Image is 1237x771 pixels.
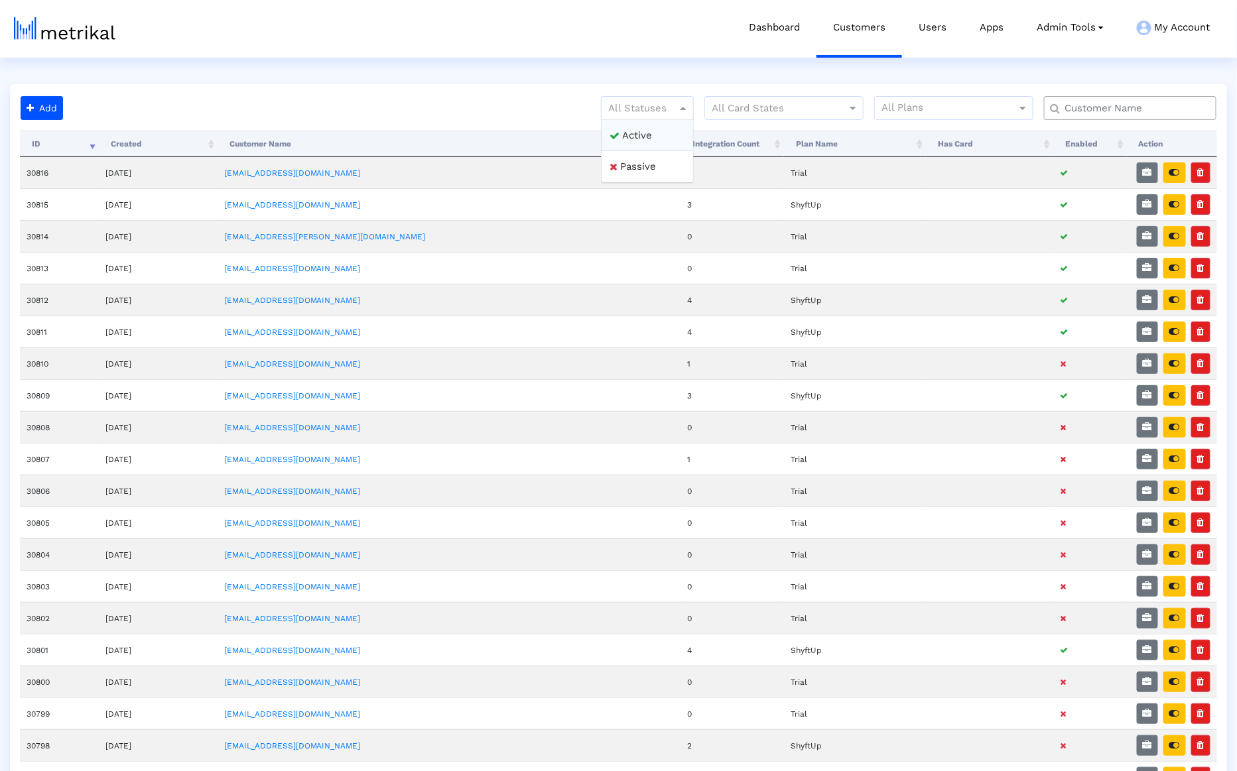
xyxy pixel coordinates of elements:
td: Trial [784,666,926,697]
td: 0 [681,411,784,443]
td: [DATE] [99,316,218,347]
a: [EMAIL_ADDRESS][DOMAIN_NAME] [224,709,361,719]
td: ShyftUp [784,634,926,666]
a: [EMAIL_ADDRESS][DOMAIN_NAME] [224,327,361,337]
td: Trial [784,347,926,379]
a: [EMAIL_ADDRESS][DOMAIN_NAME] [224,264,361,273]
a: [EMAIL_ADDRESS][DOMAIN_NAME] [224,200,361,209]
td: [DATE] [99,220,218,252]
td: [DATE] [99,570,218,602]
td: Trial [784,570,926,602]
div: Passive [602,151,693,182]
td: [DATE] [99,666,218,697]
td: Trial [784,538,926,570]
td: Trial [784,697,926,729]
input: Customer Name [1055,101,1211,115]
a: [EMAIL_ADDRESS][DOMAIN_NAME] [224,518,361,528]
a: [EMAIL_ADDRESS][DOMAIN_NAME] [224,455,361,464]
button: Add [21,96,63,120]
td: 30798 [20,729,99,761]
td: 0 [681,570,784,602]
th: Action [1127,131,1217,157]
td: Trial [784,506,926,538]
td: 4 [681,316,784,347]
a: [EMAIL_ADDRESS][DOMAIN_NAME] [224,296,361,305]
td: [DATE] [99,347,218,379]
td: 4 [681,284,784,316]
td: 0 [681,220,784,252]
td: 0 [681,475,784,506]
a: [EMAIL_ADDRESS][DOMAIN_NAME] [224,646,361,655]
th: Integration Count: activate to sort column ascending [681,131,784,157]
td: 30805 [20,506,99,538]
td: Trial [784,252,926,284]
td: [DATE] [99,538,218,570]
th: Plan Name: activate to sort column ascending [784,131,926,157]
td: 30800 [20,666,99,697]
input: All Plans [881,100,1019,117]
img: metrical-logo-light.png [14,17,115,40]
a: [EMAIL_ADDRESS][DOMAIN_NAME] [224,168,361,178]
a: [EMAIL_ADDRESS][PERSON_NAME][DOMAIN_NAME] [224,232,426,241]
a: [EMAIL_ADDRESS][DOMAIN_NAME] [224,582,361,591]
td: 30813 [20,252,99,284]
td: 30799 [20,697,99,729]
td: Trial [784,220,926,252]
th: Created: activate to sort column ascending [99,131,218,157]
td: 1 [681,443,784,475]
td: 30808 [20,411,99,443]
td: 3 [681,188,784,220]
td: Trial [784,443,926,475]
td: ShyftUp [784,188,926,220]
td: 0 [681,602,784,634]
td: [DATE] [99,157,218,188]
td: 30810 [20,347,99,379]
td: 30815 [20,188,99,220]
a: [EMAIL_ADDRESS][DOMAIN_NAME] [224,487,361,496]
div: Active [602,120,693,152]
td: 1 [681,347,784,379]
td: ShyftUp [784,316,926,347]
td: [DATE] [99,475,218,506]
td: ShyftUp [784,284,926,316]
a: [EMAIL_ADDRESS][DOMAIN_NAME] [224,678,361,687]
td: 3 [681,379,784,411]
td: 30802 [20,602,99,634]
td: Trial [784,475,926,506]
input: All Card States [712,100,832,117]
td: 30816 [20,157,99,188]
td: 0 [681,666,784,697]
td: [DATE] [99,634,218,666]
td: 4 [681,634,784,666]
a: [EMAIL_ADDRESS][DOMAIN_NAME] [224,550,361,560]
td: [DATE] [99,443,218,475]
a: [EMAIL_ADDRESS][DOMAIN_NAME] [224,614,361,623]
th: ID: activate to sort column ascending [20,131,99,157]
a: [EMAIL_ADDRESS][DOMAIN_NAME] [224,391,361,400]
td: Trial [784,602,926,634]
td: [DATE] [99,284,218,316]
td: 2 [681,729,784,761]
td: [DATE] [99,188,218,220]
td: [DATE] [99,411,218,443]
td: Trial [784,411,926,443]
td: ShyftUp [784,729,926,761]
td: [DATE] [99,252,218,284]
td: 30814 [20,220,99,252]
td: 0 [681,538,784,570]
td: 30811 [20,316,99,347]
td: 30804 [20,538,99,570]
a: [EMAIL_ADDRESS][DOMAIN_NAME] [224,741,361,750]
td: [DATE] [99,602,218,634]
td: 30806 [20,475,99,506]
th: Customer Name: activate to sort column ascending [218,131,681,157]
td: [DATE] [99,379,218,411]
td: 30803 [20,570,99,602]
td: [DATE] [99,506,218,538]
td: 0 [681,252,784,284]
td: [DATE] [99,697,218,729]
img: my-account-menu-icon.png [1137,21,1151,35]
td: 30812 [20,284,99,316]
td: 0 [681,506,784,538]
td: 30807 [20,443,99,475]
